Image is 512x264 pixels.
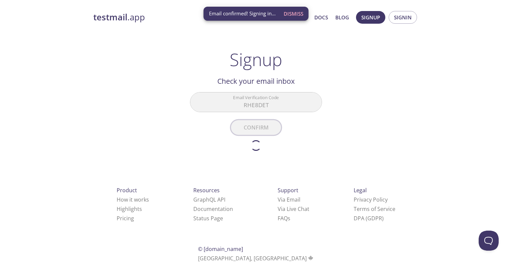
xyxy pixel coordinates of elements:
a: Via Live Chat [278,205,309,213]
span: s [288,215,290,222]
span: Product [117,187,137,194]
a: testmail.app [93,12,250,23]
a: Status Page [193,215,223,222]
h1: Signup [230,49,282,69]
iframe: Help Scout Beacon - Open [479,231,499,251]
span: Signin [394,13,412,22]
h2: Check your email inbox [190,75,322,87]
span: Email confirmed! Signing in... [209,10,276,17]
a: How it works [117,196,149,203]
a: DPA (GDPR) [354,215,384,222]
span: Dismiss [284,9,303,18]
span: [GEOGRAPHIC_DATA], [GEOGRAPHIC_DATA] [198,255,314,262]
a: Privacy Policy [354,196,388,203]
span: © [DOMAIN_NAME] [198,245,243,253]
span: Legal [354,187,367,194]
button: Signin [389,11,417,24]
a: Via Email [278,196,300,203]
a: Terms of Service [354,205,395,213]
a: Highlights [117,205,142,213]
a: Pricing [117,215,134,222]
button: Dismiss [281,7,306,20]
a: Documentation [193,205,233,213]
button: Signup [356,11,385,24]
span: Resources [193,187,220,194]
strong: testmail [93,11,127,23]
a: Blog [335,13,349,22]
a: FAQ [278,215,290,222]
a: GraphQL API [193,196,225,203]
span: Signup [361,13,380,22]
span: Support [278,187,298,194]
a: Docs [314,13,328,22]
